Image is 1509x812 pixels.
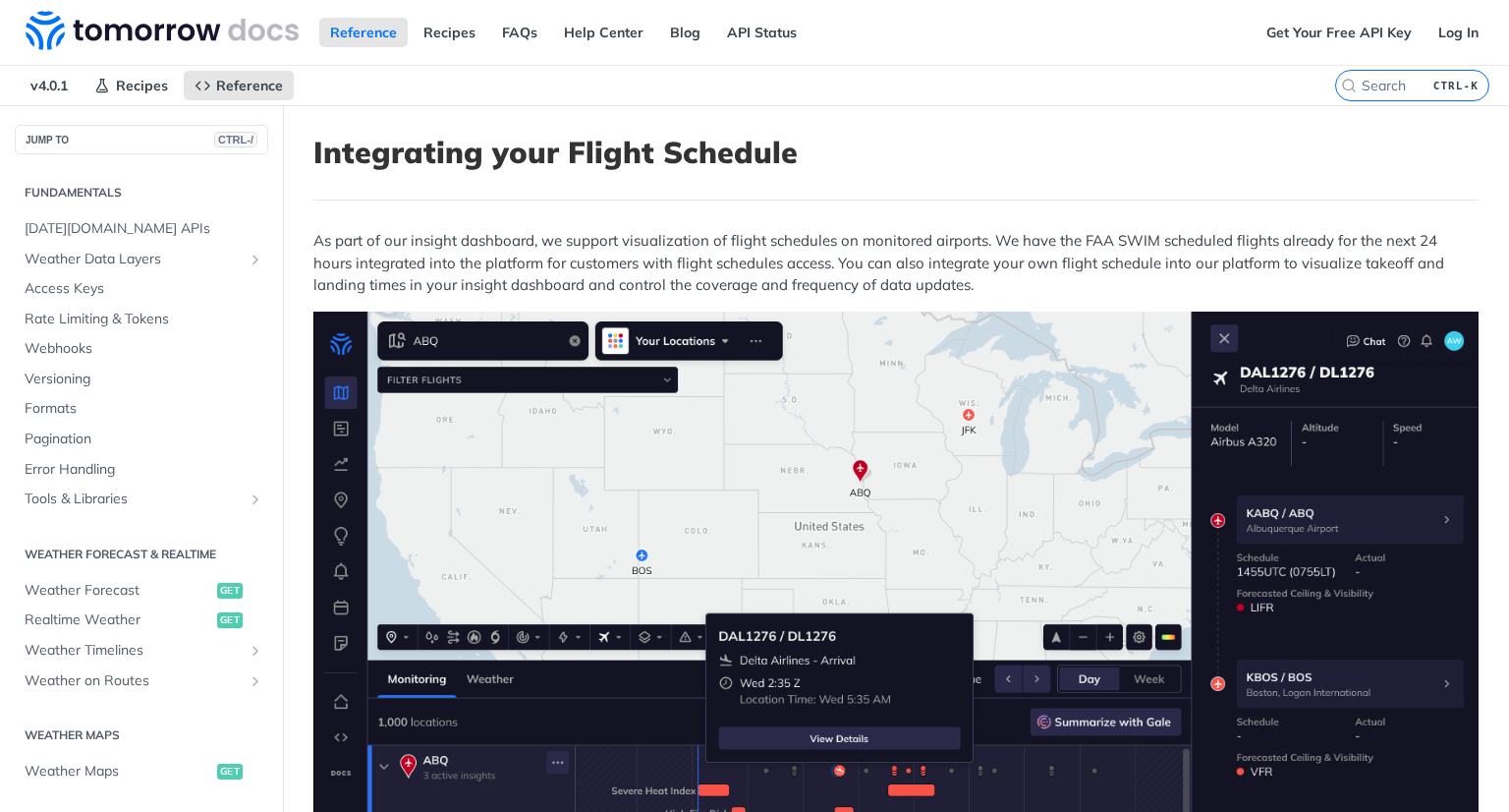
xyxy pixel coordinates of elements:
[25,490,243,509] span: Tools & Libraries
[25,671,243,691] span: Weather on Routes
[15,576,268,606] a: Weather Forecastget
[15,184,268,202] h2: Fundamentals
[217,583,243,599] span: get
[25,641,243,661] span: Weather Timelines
[15,334,268,364] a: Webhooks
[1341,78,1357,93] svg: Search
[1428,76,1483,95] kbd: CTRL-K
[15,214,268,244] a: [DATE][DOMAIN_NAME] APIs
[15,274,268,304] a: Access Keys
[25,399,263,419] span: Formats
[313,135,1479,170] h1: Integrating your Flight Schedule
[716,18,808,47] a: API Status
[15,425,268,454] a: Pagination
[214,132,257,147] span: CTRL-/
[217,764,243,780] span: get
[248,492,263,507] button: Show subpages for Tools & Libraries
[413,18,486,47] a: Recipes
[1256,18,1423,47] a: Get Your Free API Key
[25,219,263,239] span: [DATE][DOMAIN_NAME] APIs
[25,581,212,601] span: Weather Forecast
[15,485,268,514] a: Tools & LibrariesShow subpages for Tools & Libraries
[20,71,79,100] span: v4.0.1
[553,18,654,47] a: Help Center
[248,252,263,267] button: Show subpages for Weather Data Layers
[216,77,283,94] span: Reference
[25,279,263,299] span: Access Keys
[15,305,268,334] a: Rate Limiting & Tokens
[15,546,268,563] h2: Weather Forecast & realtime
[15,125,268,154] button: JUMP TOCTRL-/
[248,643,263,659] button: Show subpages for Weather Timelines
[116,77,168,94] span: Recipes
[15,245,268,274] a: Weather Data LayersShow subpages for Weather Data Layers
[1427,18,1489,47] a: Log In
[25,610,212,630] span: Realtime Weather
[15,606,268,635] a: Realtime Weatherget
[491,18,548,47] a: FAQs
[25,460,263,480] span: Error Handling
[217,612,243,628] span: get
[25,370,263,389] span: Versioning
[26,11,299,50] img: Tomorrow.io Weather API Docs
[25,339,263,359] span: Webhooks
[25,430,263,449] span: Pagination
[313,230,1479,297] p: As part of our insight dashboard, we support visualization of flight schedules on monitored airpo...
[15,394,268,424] a: Formats
[15,636,268,666] a: Weather TimelinesShow subpages for Weather Timelines
[184,71,294,100] a: Reference
[15,667,268,696] a: Weather on RoutesShow subpages for Weather on Routes
[25,250,243,269] span: Weather Data Layers
[15,455,268,485] a: Error Handling
[84,71,179,100] a: Recipes
[15,726,268,744] h2: Weather Maps
[15,365,268,394] a: Versioning
[659,18,711,47] a: Blog
[248,673,263,689] button: Show subpages for Weather on Routes
[25,762,212,782] span: Weather Maps
[319,18,408,47] a: Reference
[15,757,268,786] a: Weather Mapsget
[25,310,263,329] span: Rate Limiting & Tokens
